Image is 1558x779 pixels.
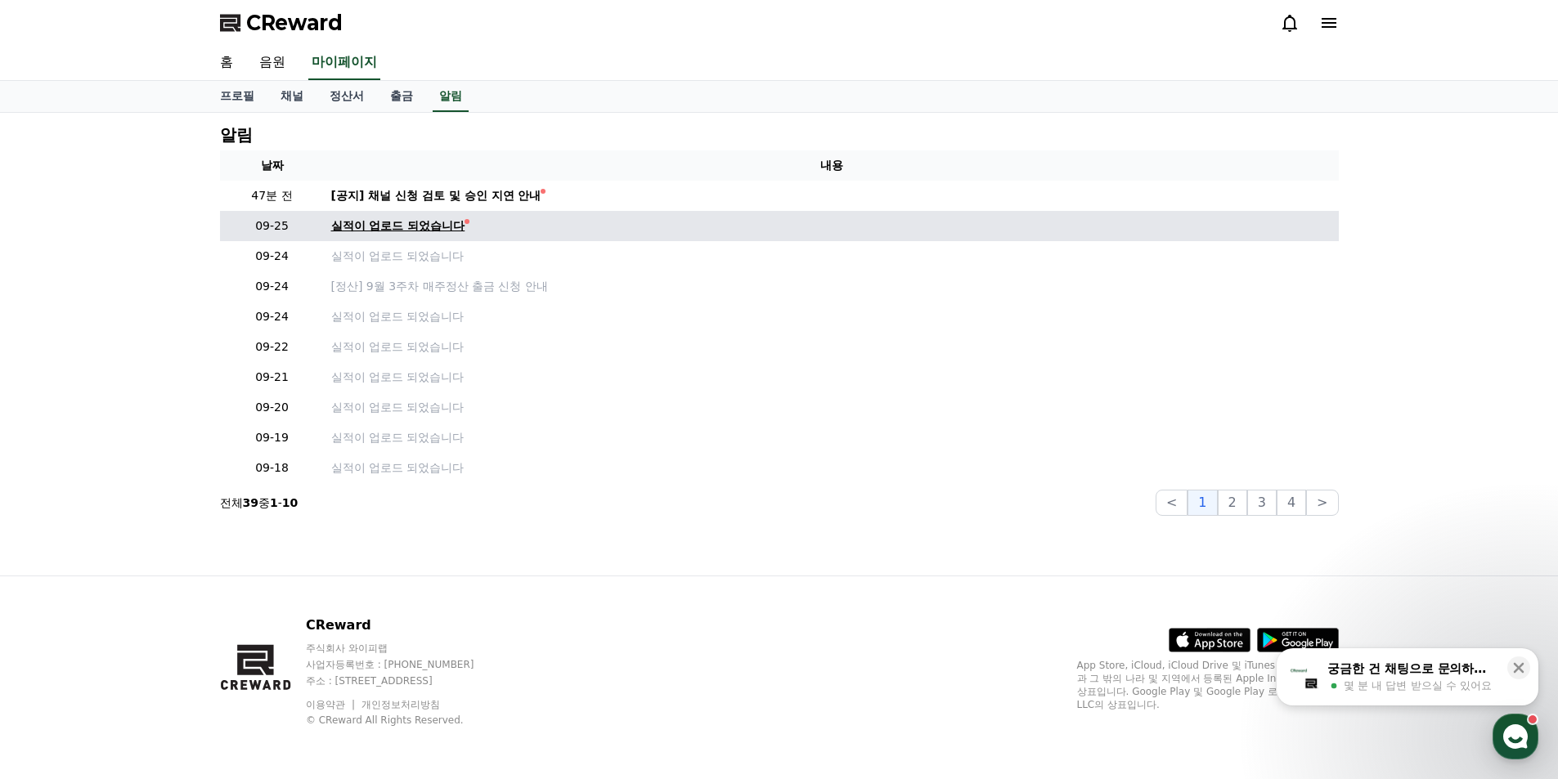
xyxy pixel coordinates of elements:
a: 실적이 업로드 되었습니다 [331,248,1332,265]
span: 대화 [150,544,169,557]
span: 홈 [52,543,61,556]
a: 홈 [5,518,108,559]
button: 4 [1277,490,1306,516]
p: 전체 중 - [220,495,299,511]
a: 실적이 업로드 되었습니다 [331,369,1332,386]
a: 설정 [211,518,314,559]
a: 출금 [377,81,426,112]
a: 실적이 업로드 되었습니다 [331,338,1332,356]
strong: 10 [282,496,298,509]
a: 알림 [433,81,469,112]
a: 채널 [267,81,317,112]
a: 개인정보처리방침 [361,699,440,710]
button: 3 [1247,490,1277,516]
strong: 1 [270,496,278,509]
strong: 39 [243,496,258,509]
button: 1 [1188,490,1217,516]
a: 프로필 [207,81,267,112]
button: > [1306,490,1338,516]
p: 09-21 [227,369,318,386]
th: 날짜 [220,150,325,181]
div: 실적이 업로드 되었습니다 [331,217,465,235]
p: 09-25 [227,217,318,235]
p: 09-19 [227,429,318,446]
p: 09-24 [227,278,318,295]
p: 47분 전 [227,187,318,204]
h4: 알림 [220,126,253,144]
button: 2 [1218,490,1247,516]
p: 09-24 [227,308,318,325]
a: 실적이 업로드 되었습니다 [331,459,1332,477]
p: 09-18 [227,459,318,477]
a: 홈 [207,46,246,80]
a: 이용약관 [306,699,357,710]
a: 음원 [246,46,299,80]
a: 실적이 업로드 되었습니다 [331,308,1332,325]
div: [공지] 채널 신청 검토 및 승인 지연 안내 [331,187,541,204]
a: [정산] 9월 3주차 매주정산 출금 신청 안내 [331,278,1332,295]
p: © CReward All Rights Reserved. [306,714,505,727]
p: 09-22 [227,338,318,356]
a: 대화 [108,518,211,559]
span: 설정 [253,543,272,556]
p: CReward [306,616,505,635]
span: CReward [246,10,343,36]
p: 09-20 [227,399,318,416]
p: 09-24 [227,248,318,265]
th: 내용 [325,150,1339,181]
p: 사업자등록번호 : [PHONE_NUMBER] [306,658,505,671]
a: 실적이 업로드 되었습니다 [331,399,1332,416]
p: App Store, iCloud, iCloud Drive 및 iTunes Store는 미국과 그 밖의 나라 및 지역에서 등록된 Apple Inc.의 서비스 상표입니다. Goo... [1077,659,1339,711]
a: [공지] 채널 신청 검토 및 승인 지연 안내 [331,187,1332,204]
a: 마이페이지 [308,46,380,80]
a: 실적이 업로드 되었습니다 [331,217,1332,235]
button: < [1156,490,1188,516]
a: CReward [220,10,343,36]
a: 정산서 [317,81,377,112]
a: 실적이 업로드 되었습니다 [331,429,1332,446]
p: 주식회사 와이피랩 [306,642,505,655]
p: 주소 : [STREET_ADDRESS] [306,674,505,687]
